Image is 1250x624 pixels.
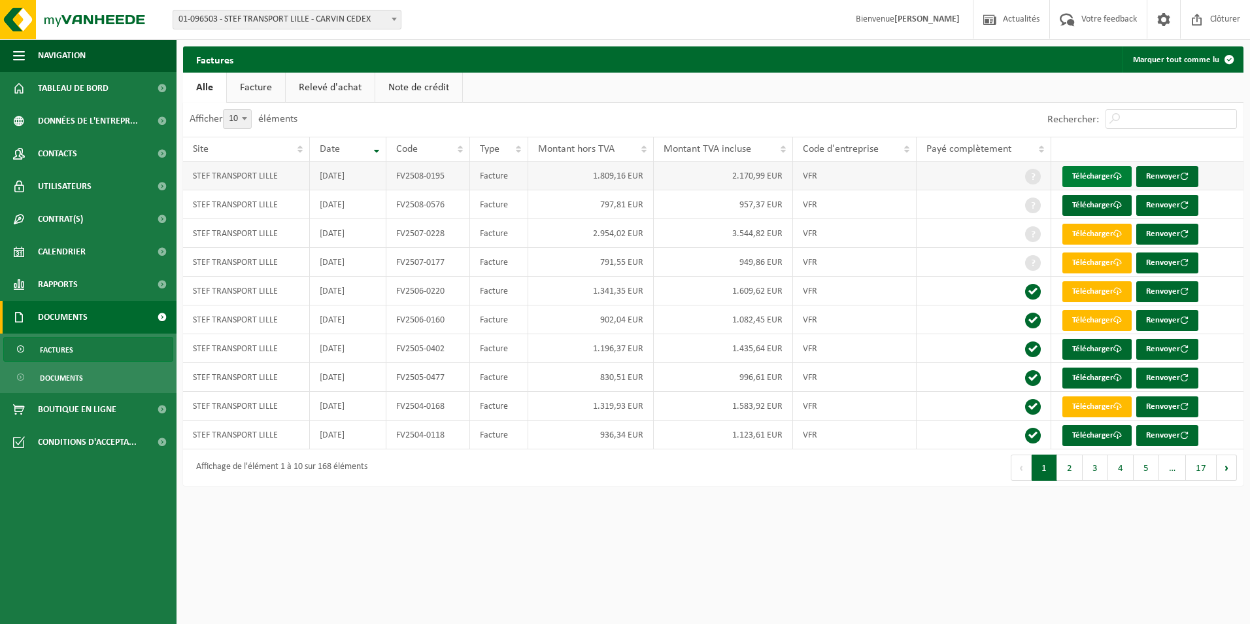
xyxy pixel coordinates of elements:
td: FV2508-0576 [386,190,471,219]
td: VFR [793,392,917,421]
td: 957,37 EUR [654,190,792,219]
td: STEF TRANSPORT LILLE [183,334,310,363]
td: VFR [793,190,917,219]
span: … [1159,455,1186,481]
td: STEF TRANSPORT LILLE [183,190,310,219]
td: Facture [470,392,528,421]
a: Télécharger [1062,252,1132,273]
strong: [PERSON_NAME] [894,14,960,24]
td: 3.544,82 EUR [654,219,792,248]
a: Relevé d'achat [286,73,375,103]
span: Rapports [38,268,78,301]
td: FV2507-0228 [386,219,471,248]
span: Payé complètement [926,144,1011,154]
td: VFR [793,305,917,334]
td: STEF TRANSPORT LILLE [183,219,310,248]
span: Site [193,144,209,154]
td: [DATE] [310,363,386,392]
span: Code [396,144,418,154]
span: Type [480,144,499,154]
span: Boutique en ligne [38,393,116,426]
td: STEF TRANSPORT LILLE [183,277,310,305]
button: Renvoyer [1136,396,1198,417]
td: STEF TRANSPORT LILLE [183,305,310,334]
td: VFR [793,248,917,277]
a: Facture [227,73,285,103]
button: Marquer tout comme lu [1123,46,1242,73]
td: [DATE] [310,421,386,449]
td: 1.435,64 EUR [654,334,792,363]
td: 949,86 EUR [654,248,792,277]
td: [DATE] [310,219,386,248]
td: 902,04 EUR [528,305,654,334]
button: Renvoyer [1136,368,1198,389]
span: 01-096503 - STEF TRANSPORT LILLE - CARVIN CEDEX [173,10,401,29]
span: Utilisateurs [38,170,92,203]
td: 1.609,62 EUR [654,277,792,305]
a: Télécharger [1062,310,1132,331]
td: 1.123,61 EUR [654,421,792,449]
td: FV2504-0168 [386,392,471,421]
td: VFR [793,219,917,248]
td: [DATE] [310,190,386,219]
span: Contacts [38,137,77,170]
td: Facture [470,363,528,392]
label: Rechercher: [1047,114,1099,125]
td: STEF TRANSPORT LILLE [183,392,310,421]
button: Renvoyer [1136,195,1198,216]
a: Factures [3,337,173,362]
td: FV2506-0160 [386,305,471,334]
button: Next [1217,455,1237,481]
td: [DATE] [310,392,386,421]
td: Facture [470,219,528,248]
span: Contrat(s) [38,203,83,235]
a: Télécharger [1062,166,1132,187]
td: 1.319,93 EUR [528,392,654,421]
button: Renvoyer [1136,339,1198,360]
a: Télécharger [1062,368,1132,389]
a: Télécharger [1062,396,1132,417]
td: 830,51 EUR [528,363,654,392]
td: [DATE] [310,277,386,305]
td: VFR [793,334,917,363]
td: VFR [793,363,917,392]
button: Renvoyer [1136,310,1198,331]
button: Previous [1011,455,1032,481]
a: Télécharger [1062,224,1132,245]
td: FV2505-0402 [386,334,471,363]
button: Renvoyer [1136,166,1198,187]
td: Facture [470,305,528,334]
td: Facture [470,334,528,363]
span: 10 [223,109,252,129]
span: Documents [40,366,83,390]
span: Tableau de bord [38,72,109,105]
td: 1.583,92 EUR [654,392,792,421]
td: 1.082,45 EUR [654,305,792,334]
td: VFR [793,277,917,305]
td: FV2507-0177 [386,248,471,277]
td: 1.341,35 EUR [528,277,654,305]
td: 936,34 EUR [528,421,654,449]
span: Documents [38,301,88,334]
td: 996,61 EUR [654,363,792,392]
td: Facture [470,421,528,449]
td: Facture [470,162,528,190]
td: STEF TRANSPORT LILLE [183,363,310,392]
span: Date [320,144,340,154]
td: [DATE] [310,248,386,277]
td: FV2505-0477 [386,363,471,392]
button: Renvoyer [1136,281,1198,302]
td: VFR [793,162,917,190]
td: 1.196,37 EUR [528,334,654,363]
span: 10 [224,110,251,128]
td: Facture [470,190,528,219]
td: Facture [470,248,528,277]
span: Factures [40,338,73,362]
span: Calendrier [38,235,86,268]
button: 2 [1057,455,1083,481]
span: Conditions d'accepta... [38,426,137,459]
td: FV2508-0195 [386,162,471,190]
td: FV2504-0118 [386,421,471,449]
button: 5 [1134,455,1159,481]
td: 791,55 EUR [528,248,654,277]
